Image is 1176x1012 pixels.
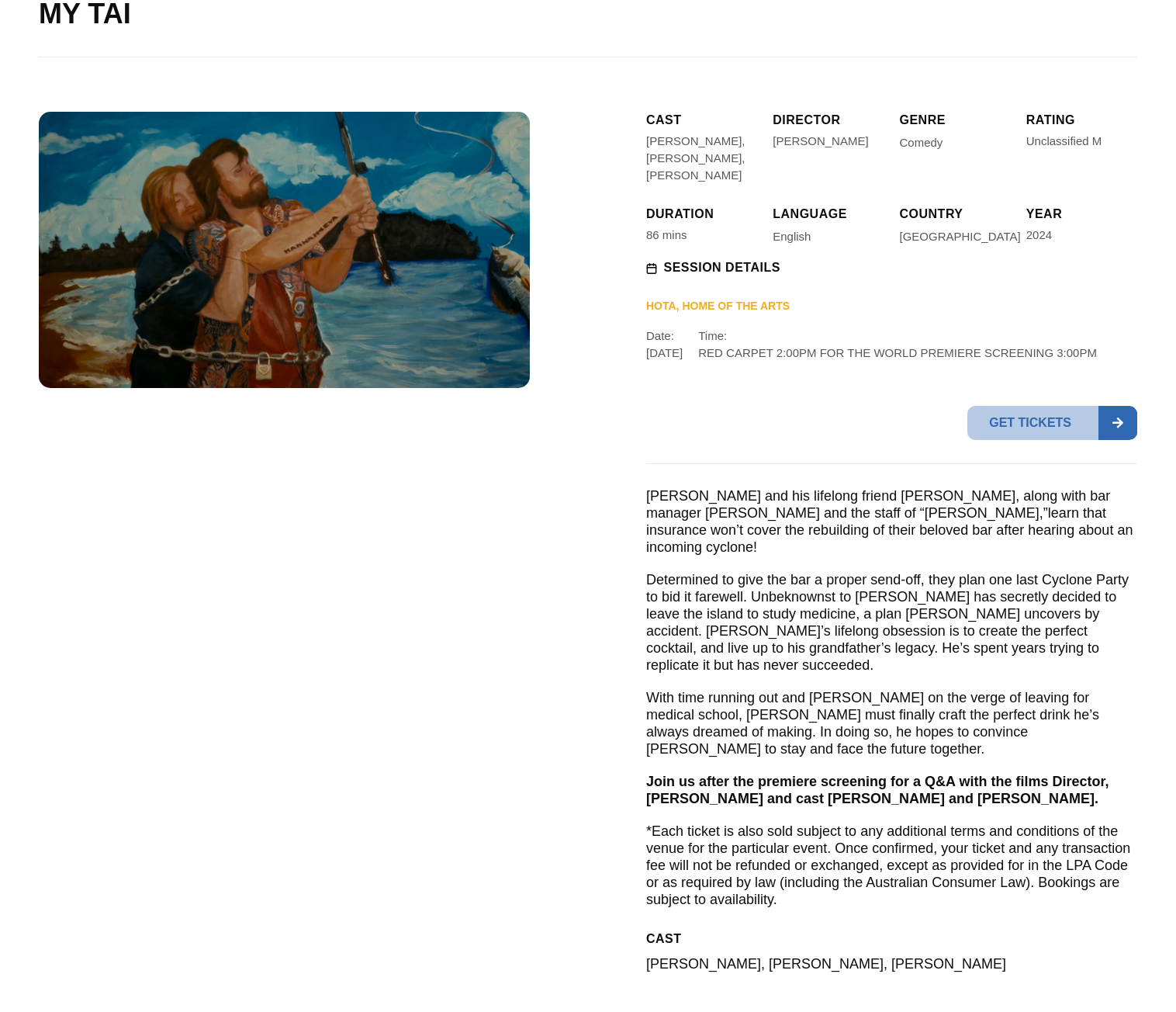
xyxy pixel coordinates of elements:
h5: Language [773,206,884,223]
p: [PERSON_NAME] and his lifelong friend [PERSON_NAME], along with bar manager [PERSON_NAME] and the... [646,487,1137,556]
div: Date: [646,328,683,390]
div: Unclassified M [1026,133,1102,150]
h5: Director [773,112,884,129]
h5: Rating [1026,112,1075,129]
span: Get tickets [967,406,1098,440]
h5: Genre [900,112,1011,129]
div: Time: [698,328,1097,368]
p: With time running out and [PERSON_NAME] on the verge of leaving for medical school, [PERSON_NAME]... [646,689,1137,757]
p: Determined to give the bar a proper send-off, they plan one last Cyclone Party to bid it farewell... [646,571,1137,674]
p: [DATE] [646,345,683,362]
div: [PERSON_NAME] [773,133,868,150]
p: *Each ticket is also sold subject to any additional terms and conditions of the venue for the par... [646,823,1137,908]
h5: Year [1026,206,1137,223]
span: Comedy [900,137,943,148]
span: [GEOGRAPHIC_DATA] [900,230,1021,242]
a: Get tickets [967,406,1137,440]
p: [PERSON_NAME], [PERSON_NAME], [PERSON_NAME] [646,955,1006,972]
p: [PERSON_NAME], [PERSON_NAME], [PERSON_NAME] [646,133,757,184]
div: 2024 [1026,227,1052,244]
p: RED CARPET 2:00PM FOR THE WORLD PREMIERE SCREENING 3:00PM [698,345,1097,362]
span: Session details [660,259,780,276]
span: HOTA, Home of the Arts [646,299,790,317]
div: 86 mins [646,227,687,244]
span: English [773,230,811,242]
strong: Join us after the premiere screening for a Q&A with the films Director, [PERSON_NAME] and cast [P... [646,774,1109,806]
h5: Country [900,206,922,223]
h5: Cast [646,931,1137,948]
h5: Duration [646,206,757,223]
h5: CAST [646,112,757,129]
